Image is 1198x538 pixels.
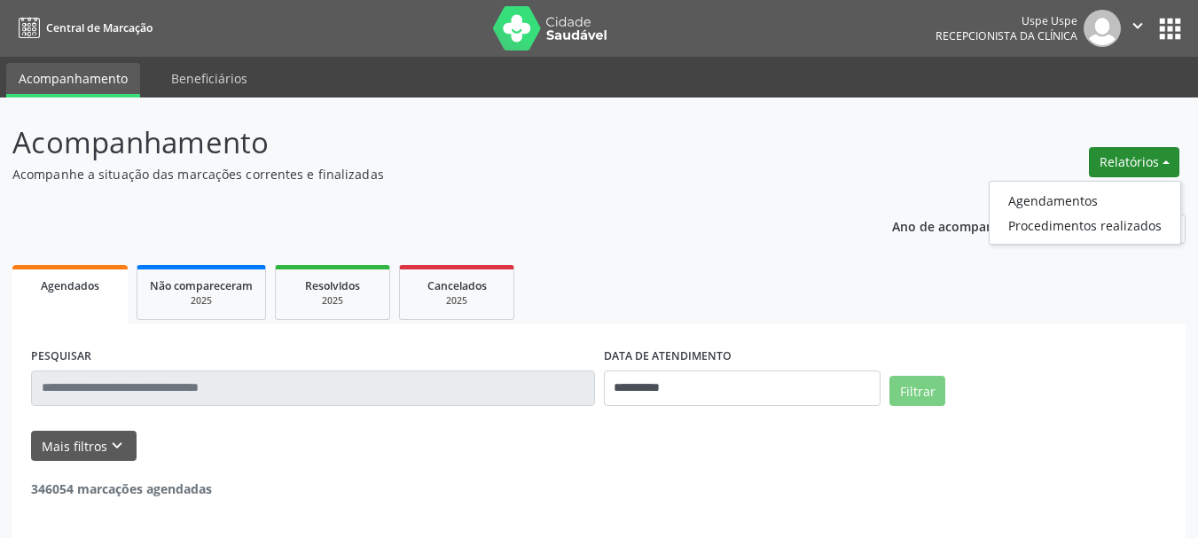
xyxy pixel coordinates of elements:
[1155,13,1186,44] button: apps
[159,63,260,94] a: Beneficiários
[936,13,1077,28] div: Uspe Uspe
[150,278,253,293] span: Não compareceram
[892,214,1049,237] p: Ano de acompanhamento
[41,278,99,293] span: Agendados
[288,294,377,308] div: 2025
[989,181,1181,245] ul: Relatórios
[412,294,501,308] div: 2025
[12,121,834,165] p: Acompanhamento
[1089,147,1179,177] button: Relatórios
[1121,10,1155,47] button: 
[889,376,945,406] button: Filtrar
[12,165,834,183] p: Acompanhe a situação das marcações correntes e finalizadas
[305,278,360,293] span: Resolvidos
[604,343,732,370] label: DATA DE ATENDIMENTO
[107,436,127,456] i: keyboard_arrow_down
[31,480,212,497] strong: 346054 marcações agendadas
[990,213,1180,238] a: Procedimentos realizados
[6,63,140,97] a: Acompanhamento
[150,294,253,308] div: 2025
[1128,16,1147,35] i: 
[46,20,153,35] span: Central de Marcação
[31,343,91,370] label: PESQUISAR
[31,431,137,462] button: Mais filtroskeyboard_arrow_down
[1084,10,1121,47] img: img
[12,13,153,43] a: Central de Marcação
[427,278,487,293] span: Cancelados
[936,28,1077,43] span: Recepcionista da clínica
[990,188,1180,213] a: Agendamentos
